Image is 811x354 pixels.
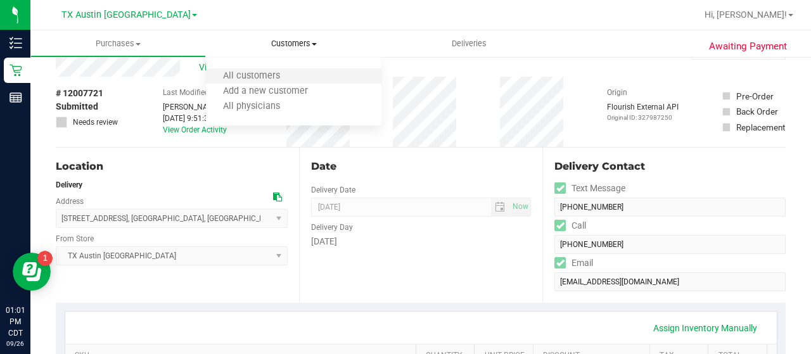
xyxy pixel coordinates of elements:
[73,117,118,128] span: Needs review
[206,30,381,57] a: Customers All customers Add a new customer All physicians
[10,91,22,104] inline-svg: Reports
[607,87,627,98] label: Origin
[554,198,786,217] input: Format: (999) 999-9999
[10,64,22,77] inline-svg: Retail
[607,101,679,122] div: Flourish External API
[56,180,82,189] strong: Delivery
[206,86,325,97] span: Add a new customer
[163,101,243,113] div: [PERSON_NAME]
[206,71,297,82] span: All customers
[709,39,787,54] span: Awaiting Payment
[37,251,53,266] iframe: Resource center unread badge
[381,30,557,57] a: Deliveries
[56,196,84,207] label: Address
[736,90,774,103] div: Pre-Order
[163,87,209,98] label: Last Modified
[56,233,94,244] label: From Store
[6,305,25,339] p: 01:01 PM CDT
[10,37,22,49] inline-svg: Inventory
[163,113,243,124] div: [DATE] 9:51:32 AM CDT
[311,222,353,233] label: Delivery Day
[6,339,25,348] p: 09/26
[56,159,288,174] div: Location
[736,105,778,118] div: Back Order
[554,217,586,235] label: Call
[273,191,282,204] div: Copy address to clipboard
[554,159,786,174] div: Delivery Contact
[61,9,191,20] span: TX Austin [GEOGRAPHIC_DATA]
[435,38,504,49] span: Deliveries
[607,113,679,122] p: Original ID: 327987250
[311,159,531,174] div: Date
[206,101,297,112] span: All physicians
[206,38,381,49] span: Customers
[554,235,786,254] input: Format: (999) 999-9999
[13,253,51,291] iframe: Resource center
[736,121,785,134] div: Replacement
[56,87,103,100] span: # 12007721
[554,254,593,272] label: Email
[705,9,787,20] span: Hi, [PERSON_NAME]!
[199,61,250,74] span: View Profile
[56,100,98,113] span: Submitted
[311,235,531,248] div: [DATE]
[31,38,205,49] span: Purchases
[645,317,765,339] a: Assign Inventory Manually
[311,184,355,196] label: Delivery Date
[163,125,227,134] a: View Order Activity
[554,179,625,198] label: Text Message
[30,30,206,57] a: Purchases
